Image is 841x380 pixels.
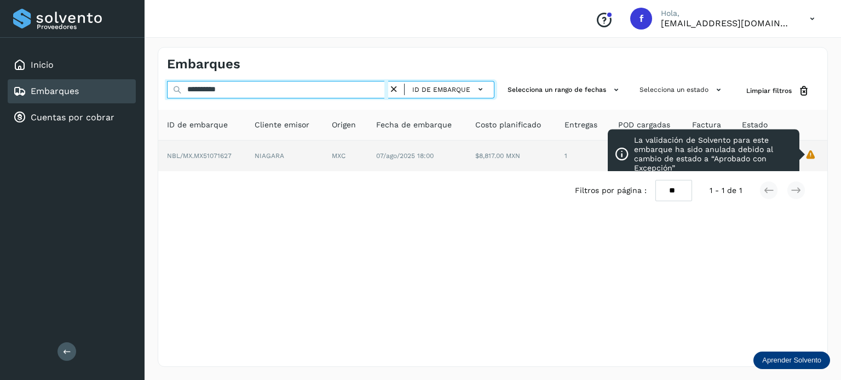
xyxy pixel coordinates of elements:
[8,79,136,103] div: Embarques
[556,141,609,171] td: 1
[564,119,597,131] span: Entregas
[8,106,136,130] div: Cuentas por cobrar
[376,152,434,160] span: 07/ago/2025 18:00
[618,119,670,131] span: POD cargadas
[503,81,626,99] button: Selecciona un rango de fechas
[37,23,131,31] p: Proveedores
[255,119,309,131] span: Cliente emisor
[634,136,793,173] p: La validación de Solvento para este embarque ha sido anulada debido al cambio de estado a “Aproba...
[323,141,367,171] td: MXC
[661,18,792,28] p: fyc3@mexamerik.com
[575,185,647,196] span: Filtros por página :
[661,9,792,18] p: Hola,
[167,119,228,131] span: ID de embarque
[466,141,555,171] td: $8,817.00 MXN
[376,119,452,131] span: Fecha de embarque
[8,53,136,77] div: Inicio
[753,352,830,369] div: Aprender Solvento
[742,119,768,131] span: Estado
[31,86,79,96] a: Embarques
[738,81,819,101] button: Limpiar filtros
[710,185,742,196] span: 1 - 1 de 1
[31,60,54,70] a: Inicio
[409,81,489,97] button: ID de embarque
[412,85,470,95] span: ID de embarque
[475,119,541,131] span: Costo planificado
[762,356,821,365] p: Aprender Solvento
[246,141,323,171] td: NIAGARA
[635,81,729,99] button: Selecciona un estado
[167,152,232,160] span: NBL/MX.MX51071627
[31,112,114,122] a: Cuentas por cobrar
[332,119,356,131] span: Origen
[746,86,792,96] span: Limpiar filtros
[167,56,240,72] h4: Embarques
[692,119,721,131] span: Factura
